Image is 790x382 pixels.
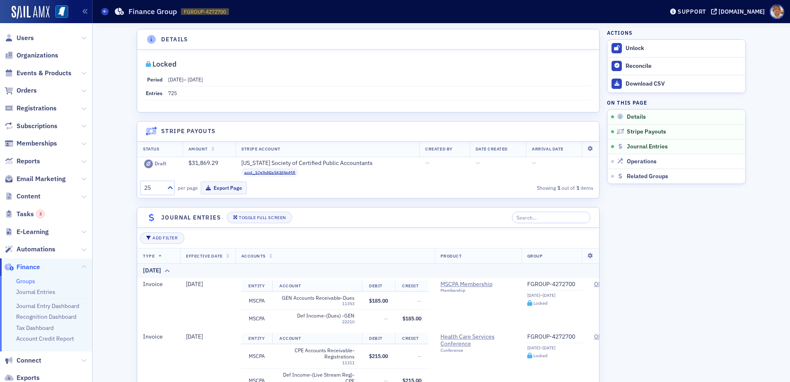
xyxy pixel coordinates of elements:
span: Journal Entries [627,143,668,150]
span: E-Learning [17,227,49,236]
span: Finance [17,263,40,272]
a: FGROUP-4272700 [527,281,583,288]
button: Export Page [201,181,247,194]
span: Events & Products [17,69,71,78]
span: Profile [770,5,784,19]
a: ORDITM-4254261 [594,281,642,288]
span: $185.00 [369,297,388,304]
div: [US_STATE] Society of Certified Public Accountants [241,160,373,167]
a: Account Credit Report [16,335,74,342]
span: Effective Date [186,253,222,259]
dd: 725 [168,86,590,100]
button: Reconcile [607,57,745,75]
td: MSCPA [241,344,272,369]
a: SailAMX [12,6,50,19]
div: Reconcile [626,62,741,70]
span: Email Marketing [17,174,66,184]
td: MSCPA [241,310,272,327]
th: Entity [241,333,272,344]
h4: Stripe Payouts [161,127,216,136]
span: Organizations [17,51,58,60]
span: [DATE] [168,76,183,83]
span: Accounts [241,253,266,259]
a: Email Marketing [5,174,66,184]
a: Tax Dashboard [16,324,54,332]
span: — [384,315,388,322]
th: Entity [241,280,272,292]
span: Date Created [476,146,508,152]
a: Memberships [5,139,57,148]
h4: On this page [607,99,746,106]
div: [DOMAIN_NAME] [719,8,765,15]
div: 11353 [279,301,355,306]
div: Locked [533,353,547,358]
a: Connect [5,356,41,365]
a: Tasks3 [5,210,45,219]
a: Recognition Dashboard [16,313,76,320]
span: acct_1Qs9xNIe5K8tNpMR [241,168,298,177]
div: [DATE] [143,266,161,275]
span: $185.00 [402,315,421,322]
span: Health Care Services Conference [440,333,516,348]
span: — [417,297,421,304]
a: Finance [5,263,40,272]
span: [DATE] [186,333,203,340]
span: Arrival Date [532,146,563,152]
a: MSCPA Membership [440,281,516,288]
span: Details [627,113,646,121]
input: Search… [512,212,591,223]
h1: Finance Group [128,7,177,17]
h4: Details [161,35,188,44]
div: Toggle Full Screen [239,215,286,220]
span: Invoice [143,280,163,288]
label: per page [178,184,198,191]
a: Events & Products [5,69,71,78]
span: Automations [17,245,55,254]
span: Tasks [17,210,45,219]
span: CPE Accounts Receivable-Registrations [279,347,355,360]
a: View Homepage [50,5,68,19]
th: Account [272,280,362,292]
span: FGROUP-4272700 [184,8,226,15]
span: [DATE] [188,76,203,83]
th: Credit [395,280,428,292]
span: – [168,76,203,83]
strong: 1 [556,184,562,191]
span: — [425,159,430,167]
a: Journal Entry Dashboard [16,302,79,310]
span: Invoice [143,333,163,340]
td: MSCPA [241,292,272,310]
div: Membership [440,288,516,293]
span: Stripe Payouts [627,128,666,136]
span: — [476,159,480,167]
span: [DATE] [186,280,203,288]
button: Unlock [607,40,745,57]
span: Reports [17,157,40,166]
span: Subscriptions [17,122,57,131]
span: Amount [188,146,208,152]
div: 3 [36,210,45,218]
a: Groups [16,277,35,285]
span: Period [147,76,162,83]
span: Users [17,33,34,43]
span: — [417,353,421,359]
a: Users [5,33,34,43]
button: [DOMAIN_NAME] [711,9,768,14]
span: Status [143,146,159,152]
th: Credit [395,333,428,344]
span: Content [17,192,40,201]
div: 25 [144,184,162,192]
a: E-Learning [5,227,49,236]
a: Reports [5,157,40,166]
a: Orders [5,86,37,95]
a: ORDITM-4254271 [594,333,642,341]
button: Toggle Full Screen [227,212,292,223]
span: Operations [627,158,657,165]
span: Registrations [17,104,57,113]
a: Download CSV [607,75,745,93]
span: Product [440,253,462,259]
span: $215.00 [369,353,388,359]
img: SailAMX [55,5,68,18]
